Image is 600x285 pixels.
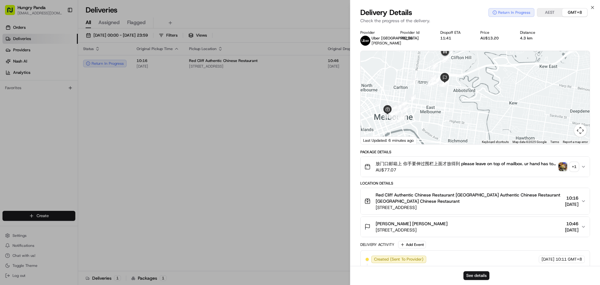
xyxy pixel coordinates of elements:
div: 4.3 km [520,36,550,41]
img: 1736555255976-a54dd68f-1ca7-489b-9aae-adbdc363a1c4 [6,60,17,71]
div: 💻 [53,140,58,145]
input: Clear [16,40,103,47]
div: Distance [520,30,550,35]
button: 7B23C [400,36,412,41]
div: 3 [390,105,397,112]
button: 放门口邮箱上 你手要伸过围栏上面才放得到 please leave on top of mailbox. ur hand has to reach over the top of the fen... [361,157,590,177]
span: [PERSON_NAME] [PERSON_NAME] [376,221,447,227]
div: 11 [390,116,397,123]
img: 1727276513143-84d647e1-66c0-4f92-a045-3c9f9f5dfd92 [13,60,24,71]
span: [STREET_ADDRESS] [376,227,447,233]
span: Uber [GEOGRAPHIC_DATA] [372,36,419,41]
p: Check the progress of the delivery. [360,18,590,24]
div: 10 [396,115,403,122]
span: Red Cliff Authentic Chinese Restaurant [GEOGRAPHIC_DATA] Authentic Chinese Restaurant [GEOGRAPHIC... [376,192,562,204]
span: • [52,114,54,119]
span: Pylon [62,155,76,160]
span: [PERSON_NAME] [19,114,51,119]
span: 8月15日 [24,97,39,102]
div: 7 [400,114,407,120]
span: • [21,97,23,102]
span: 10:16 [565,195,578,201]
div: 26 [442,55,448,62]
div: 6 [392,109,399,116]
div: 8 [398,115,405,121]
span: AU$77.07 [376,167,556,173]
span: [DATE] [542,257,554,262]
div: 21 [441,80,448,87]
div: Provider [360,30,390,35]
img: photo_proof_of_pickup image [558,162,567,171]
span: API Documentation [59,140,100,146]
img: Asif Zaman Khan [6,108,16,118]
div: 📗 [6,140,11,145]
button: Add Event [398,241,426,248]
button: GMT+8 [562,8,587,17]
div: 12 [388,111,395,118]
img: Google [362,136,383,144]
a: Open this area in Google Maps (opens a new window) [362,136,383,144]
span: [PERSON_NAME] [372,41,401,46]
button: Map camera controls [574,124,587,137]
span: [DATE] [565,227,578,233]
button: [PERSON_NAME] [PERSON_NAME][STREET_ADDRESS]10:46[DATE] [361,217,590,237]
button: photo_proof_of_pickup image+1 [558,162,578,171]
div: Provider Id [400,30,430,35]
div: 25 [431,63,438,69]
div: 16 [427,79,434,86]
p: Welcome 👋 [6,25,114,35]
div: 13 [402,105,408,112]
div: Package Details [360,150,590,155]
div: Location Details [360,181,590,186]
div: 14 [409,94,416,101]
div: 9 [395,115,402,121]
div: 5 [384,111,391,118]
span: Created (Sent To Provider) [374,257,423,262]
span: Map data ©2025 Google [512,140,547,144]
span: Knowledge Base [12,140,48,146]
div: + 1 [570,162,578,171]
div: 1 [400,100,407,107]
button: Start new chat [106,62,114,69]
div: 15 [411,78,418,85]
span: 10:11 GMT+8 [556,257,582,262]
button: See all [97,80,114,88]
img: Nash [6,6,19,19]
button: AEST [537,8,562,17]
div: 23 [432,77,439,84]
span: Delivery Details [360,8,412,18]
button: Red Cliff Authentic Chinese Restaurant [GEOGRAPHIC_DATA] Authentic Chinese Restaurant [GEOGRAPHIC... [361,188,590,214]
div: AU$13.20 [480,36,510,41]
div: Delivery Activity [360,242,394,247]
img: uber-new-logo.jpeg [360,36,370,46]
a: Powered byPylon [44,155,76,160]
a: Report a map error [563,140,588,144]
div: 24 [429,75,436,82]
span: 放门口邮箱上 你手要伸过围栏上面才放得到 please leave on top of mailbox. ur hand has to reach over the top of the fen... [376,160,556,167]
div: 11:41 [440,36,470,41]
div: Start new chat [28,60,102,66]
span: [STREET_ADDRESS] [376,204,562,211]
div: Past conversations [6,81,40,86]
img: 1736555255976-a54dd68f-1ca7-489b-9aae-adbdc363a1c4 [12,114,17,119]
span: 10:46 [565,221,578,227]
button: See details [463,271,489,280]
span: 8月7日 [55,114,67,119]
button: Keyboard shortcuts [482,140,509,144]
button: Return In Progress [488,8,534,17]
div: Dropoff ETA [440,30,470,35]
div: 2 [397,103,403,109]
div: Price [480,30,510,35]
a: 💻API Documentation [50,137,103,149]
span: [DATE] [565,201,578,207]
a: Terms [550,140,559,144]
a: 📗Knowledge Base [4,137,50,149]
div: We're available if you need us! [28,66,86,71]
div: Last Updated: 6 minutes ago [361,136,417,144]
